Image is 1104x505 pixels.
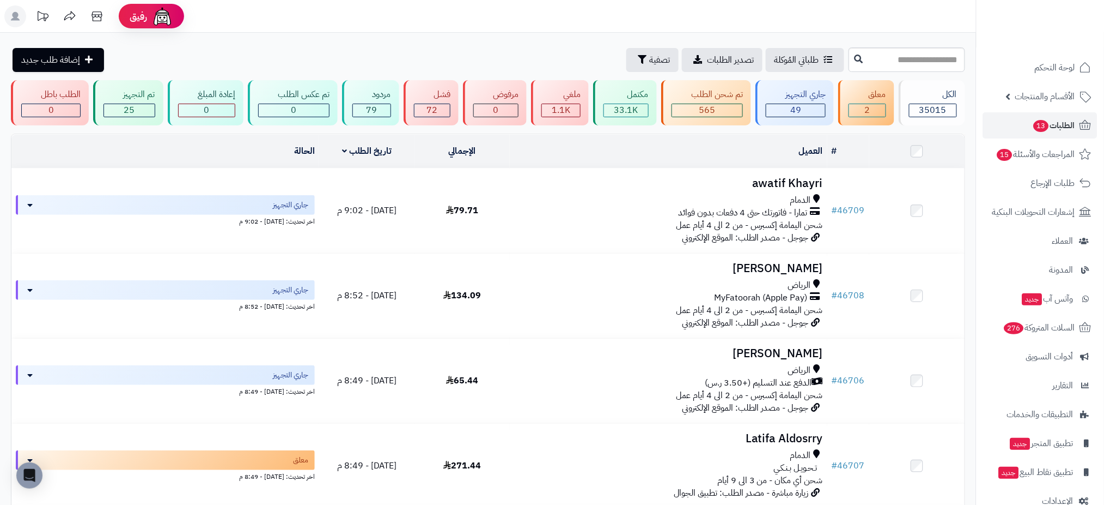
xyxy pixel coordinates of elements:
[1035,60,1075,75] span: لوحة التحكم
[401,80,461,125] a: فشل 72
[896,80,967,125] a: الكل35015
[788,364,811,377] span: الرياض
[832,145,837,158] a: #
[542,104,580,117] div: 1143
[1053,378,1073,393] span: التقارير
[340,80,401,125] a: مردود 79
[366,104,377,117] span: 79
[514,262,823,275] h3: [PERSON_NAME]
[48,104,54,117] span: 0
[259,104,329,117] div: 0
[983,228,1097,254] a: العملاء
[91,80,165,125] a: تم التجهيز 25
[992,205,1075,220] span: إشعارات التحويلات البنكية
[865,104,870,117] span: 2
[337,374,397,387] span: [DATE] - 8:49 م
[682,401,809,414] span: جوجل - مصدر الطلب: الموقع الإلكتروني
[983,141,1097,167] a: المراجعات والأسئلة15
[552,104,570,117] span: 1.1K
[996,147,1075,162] span: المراجعات والأسئلة
[790,104,801,117] span: 49
[446,374,478,387] span: 65.44
[1009,436,1073,451] span: تطبيق المتجر
[836,80,896,125] a: معلق 2
[832,374,865,387] a: #46706
[1004,322,1024,334] span: 276
[788,279,811,292] span: الرياض
[258,88,330,101] div: تم عكس الطلب
[514,347,823,360] h3: [PERSON_NAME]
[16,470,315,482] div: اخر تحديث: [DATE] - 8:49 م
[626,48,679,72] button: تصفية
[414,88,450,101] div: فشل
[672,104,742,117] div: 565
[909,88,957,101] div: الكل
[474,104,518,117] div: 0
[983,257,1097,283] a: المدونة
[204,104,209,117] span: 0
[1010,438,1030,450] span: جديد
[273,200,308,211] span: جاري التجهيز
[446,204,478,217] span: 79.71
[29,5,56,30] a: تحديثات المنصة
[529,80,591,125] a: ملغي 1.1K
[682,316,809,329] span: جوجل - مصدر الطلب: الموقع الإلكتروني
[294,145,315,158] a: الحالة
[682,231,809,244] span: جوجل - مصدر الطلب: الموقع الإلكتروني
[22,104,80,117] div: 0
[707,53,754,67] span: تصدير الطلبات
[1050,262,1073,278] span: المدونة
[9,80,91,125] a: الطلب باطل 0
[343,145,392,158] a: تاريخ الطلب
[832,459,838,472] span: #
[1021,291,1073,306] span: وآتس آب
[103,88,155,101] div: تم التجهيز
[676,219,823,232] span: شحن اليمامة إكسبرس - من 2 الى 4 أيام عمل
[766,104,825,117] div: 49
[16,300,315,311] div: اخر تحديث: [DATE] - 8:52 م
[649,53,670,67] span: تصفية
[541,88,581,101] div: ملغي
[449,145,476,158] a: الإجمالي
[166,80,246,125] a: إعادة المبلغ 0
[1003,320,1075,335] span: السلات المتروكة
[832,289,838,302] span: #
[983,199,1097,225] a: إشعارات التحويلات البنكية
[983,112,1097,139] a: الطلبات13
[774,462,818,474] span: تـحـويـل بـنـكـي
[16,385,315,396] div: اخر تحديث: [DATE] - 8:49 م
[293,455,308,466] span: معلق
[291,104,297,117] span: 0
[353,104,390,117] div: 79
[766,48,844,72] a: طلباتي المُوكلة
[705,377,812,389] span: الدفع عند التسليم (+3.50 ر.س)
[1015,89,1075,104] span: الأقسام والمنتجات
[659,80,753,125] a: تم شحن الطلب 565
[1026,349,1073,364] span: أدوات التسويق
[514,177,823,190] h3: awatif Khayri
[766,88,826,101] div: جاري التجهيز
[13,48,104,72] a: إضافة طلب جديد
[983,459,1097,485] a: تطبيق نقاط البيعجديد
[337,289,397,302] span: [DATE] - 8:52 م
[832,374,838,387] span: #
[493,104,498,117] span: 0
[676,389,823,402] span: شحن اليمامة إكسبرس - من 2 الى 4 أيام عمل
[1022,293,1042,305] span: جديد
[1034,120,1049,132] span: 13
[678,207,808,219] span: تمارا - فاتورتك حتى 4 دفعات بدون فوائد
[983,401,1097,428] a: التطبيقات والخدمات
[849,88,886,101] div: معلق
[443,289,481,302] span: 134.09
[426,104,437,117] span: 72
[983,430,1097,456] a: تطبيق المتجرجديد
[674,486,809,500] span: زيارة مباشرة - مصدر الطلب: تطبيق الجوال
[919,104,947,117] span: 35015
[16,215,315,226] div: اخر تحديث: [DATE] - 9:02 م
[614,104,638,117] span: 33.1K
[999,467,1019,479] span: جديد
[983,372,1097,399] a: التقارير
[16,462,42,489] div: Open Intercom Messenger
[273,370,308,381] span: جاري التجهيز
[604,104,648,117] div: 33080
